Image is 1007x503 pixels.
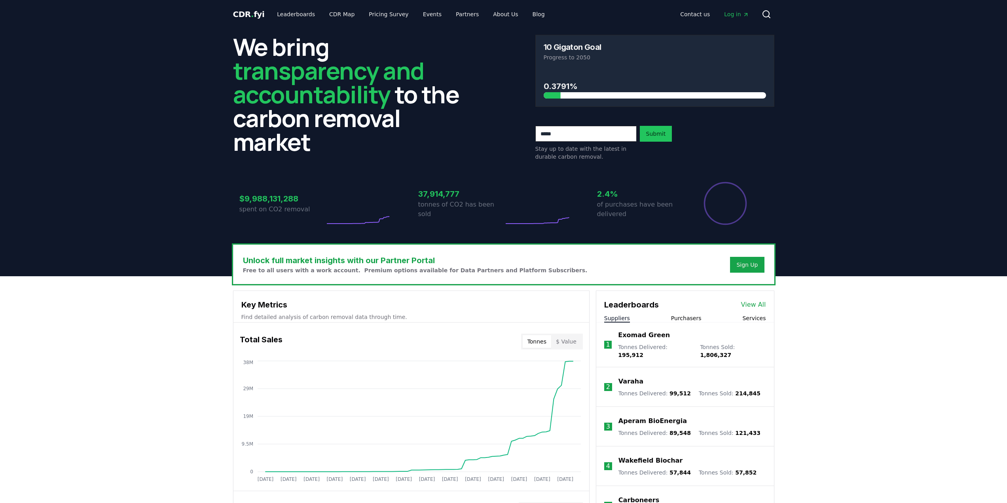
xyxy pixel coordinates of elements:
[271,7,321,21] a: Leaderboards
[243,360,253,365] tspan: 38M
[442,476,458,482] tspan: [DATE]
[742,314,766,322] button: Services
[243,386,253,391] tspan: 29M
[511,476,527,482] tspan: [DATE]
[669,469,691,476] span: 57,844
[604,299,659,311] h3: Leaderboards
[640,126,672,142] button: Submit
[699,389,760,397] p: Tonnes Sold :
[250,469,253,475] tspan: 0
[257,476,273,482] tspan: [DATE]
[618,343,692,359] p: Tonnes Delivered :
[618,429,691,437] p: Tonnes Delivered :
[233,9,265,20] a: CDR.fyi
[618,416,687,426] a: Aperam BioEnergia
[239,193,325,205] h3: $9,988,131,288
[735,469,757,476] span: 57,852
[349,476,366,482] tspan: [DATE]
[326,476,343,482] tspan: [DATE]
[735,390,760,397] span: 214,845
[606,340,610,349] p: 1
[741,300,766,309] a: View All
[418,200,504,219] p: tonnes of CO2 has been sold
[618,389,691,397] p: Tonnes Delivered :
[523,335,551,348] button: Tonnes
[239,205,325,214] p: spent on CO2 removal
[671,314,702,322] button: Purchasers
[303,476,320,482] tspan: [DATE]
[700,352,731,358] span: 1,806,327
[618,352,643,358] span: 195,912
[736,261,758,269] a: Sign Up
[271,7,551,21] nav: Main
[243,414,253,419] tspan: 19M
[526,7,551,21] a: Blog
[544,53,766,61] p: Progress to 2050
[557,476,573,482] tspan: [DATE]
[674,7,716,21] a: Contact us
[233,9,265,19] span: CDR fyi
[724,10,749,18] span: Log in
[700,343,766,359] p: Tonnes Sold :
[396,476,412,482] tspan: [DATE]
[449,7,485,21] a: Partners
[241,441,253,447] tspan: 9.5M
[735,430,760,436] span: 121,433
[618,377,643,386] a: Varaha
[243,254,588,266] h3: Unlock full market insights with our Partner Portal
[618,469,691,476] p: Tonnes Delivered :
[417,7,448,21] a: Events
[604,314,630,322] button: Suppliers
[233,35,472,154] h2: We bring to the carbon removal market
[699,469,757,476] p: Tonnes Sold :
[606,422,610,431] p: 3
[718,7,755,21] a: Log in
[606,382,610,392] p: 2
[487,7,524,21] a: About Us
[597,200,683,219] p: of purchases have been delivered
[488,476,504,482] tspan: [DATE]
[544,43,601,51] h3: 10 Gigaton Goal
[243,266,588,274] p: Free to all users with a work account. Premium options available for Data Partners and Platform S...
[534,476,550,482] tspan: [DATE]
[535,145,637,161] p: Stay up to date with the latest in durable carbon removal.
[240,334,283,349] h3: Total Sales
[703,181,747,226] div: Percentage of sales delivered
[362,7,415,21] a: Pricing Survey
[606,461,610,471] p: 4
[323,7,361,21] a: CDR Map
[551,335,581,348] button: $ Value
[618,330,670,340] a: Exomad Green
[465,476,481,482] tspan: [DATE]
[618,456,683,465] a: Wakefield Biochar
[419,476,435,482] tspan: [DATE]
[241,313,581,321] p: Find detailed analysis of carbon removal data through time.
[241,299,581,311] h3: Key Metrics
[233,54,424,110] span: transparency and accountability
[418,188,504,200] h3: 37,914,777
[699,429,760,437] p: Tonnes Sold :
[669,390,691,397] span: 99,512
[597,188,683,200] h3: 2.4%
[373,476,389,482] tspan: [DATE]
[280,476,296,482] tspan: [DATE]
[730,257,764,273] button: Sign Up
[251,9,254,19] span: .
[544,80,766,92] h3: 0.3791%
[674,7,755,21] nav: Main
[669,430,691,436] span: 89,548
